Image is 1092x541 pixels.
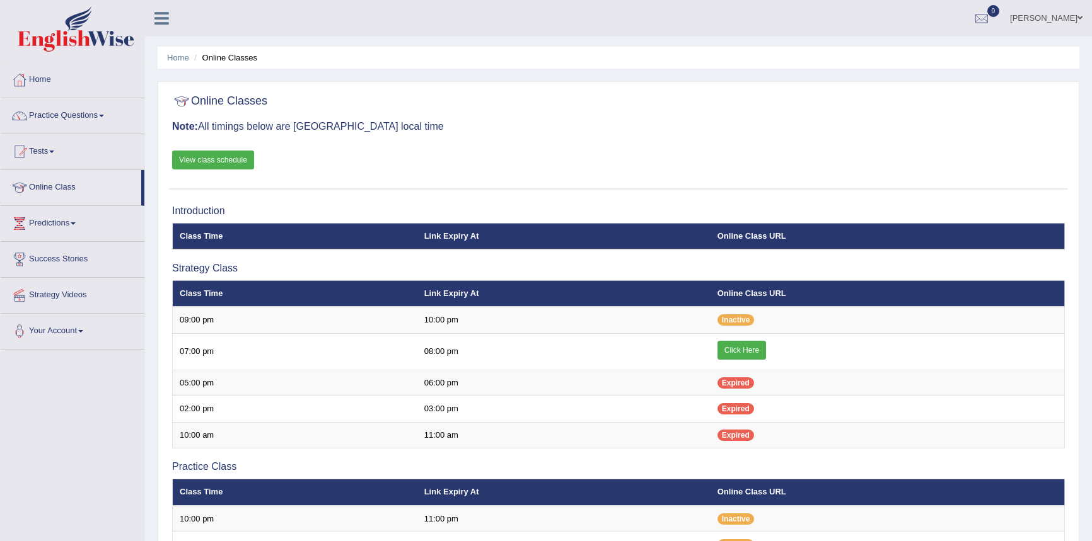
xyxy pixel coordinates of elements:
[711,223,1065,249] th: Online Class URL
[1,206,144,237] a: Predictions
[417,370,711,396] td: 06:00 pm
[717,513,755,525] span: Inactive
[191,52,257,64] li: Online Classes
[711,280,1065,307] th: Online Class URL
[417,280,711,307] th: Link Expiry At
[173,396,417,423] td: 02:00 pm
[173,333,417,370] td: 07:00 pm
[1,134,144,166] a: Tests
[417,422,711,448] td: 11:00 am
[417,396,711,423] td: 03:00 pm
[417,307,711,333] td: 10:00 pm
[172,92,267,111] h2: Online Classes
[173,506,417,532] td: 10:00 pm
[173,280,417,307] th: Class Time
[1,314,144,345] a: Your Account
[417,223,711,249] th: Link Expiry At
[717,314,755,326] span: Inactive
[172,151,254,169] a: View class schedule
[417,333,711,370] td: 08:00 pm
[1,98,144,130] a: Practice Questions
[173,422,417,448] td: 10:00 am
[167,53,189,62] a: Home
[173,370,417,396] td: 05:00 pm
[717,377,754,389] span: Expired
[717,403,754,414] span: Expired
[1,278,144,309] a: Strategy Videos
[173,307,417,333] td: 09:00 pm
[717,341,766,360] a: Click Here
[172,205,1065,217] h3: Introduction
[717,430,754,441] span: Expired
[173,223,417,249] th: Class Time
[417,506,711,532] td: 11:00 pm
[1,242,144,273] a: Success Stories
[173,479,417,506] th: Class Time
[711,479,1065,506] th: Online Class URL
[172,461,1065,472] h3: Practice Class
[172,263,1065,274] h3: Strategy Class
[1,170,141,202] a: Online Class
[172,121,198,132] b: Note:
[417,479,711,506] th: Link Expiry At
[1,62,144,94] a: Home
[172,121,1065,132] h3: All timings below are [GEOGRAPHIC_DATA] local time
[987,5,1000,17] span: 0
